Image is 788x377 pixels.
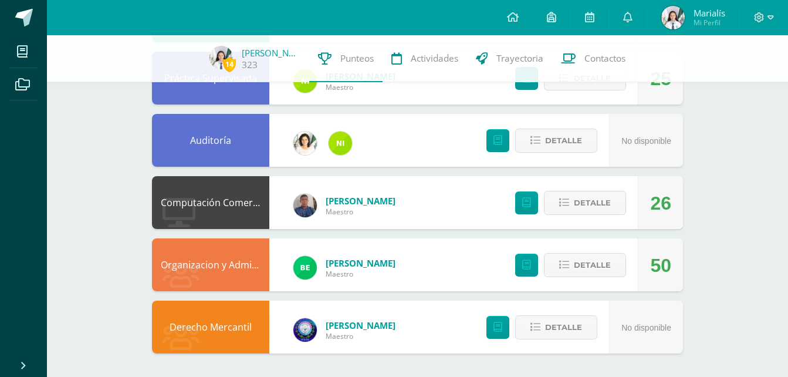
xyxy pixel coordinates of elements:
[515,315,597,339] button: Detalle
[326,331,395,341] span: Maestro
[574,192,611,214] span: Detalle
[293,194,317,217] img: bf66807720f313c6207fc724d78fb4d0.png
[293,318,317,342] img: 38991008722c8d66f2d85f4b768620e4.png
[152,301,269,354] div: Derecho Mercantil
[329,132,352,155] img: ca60df5ae60ada09d1f93a1da4ab2e41.png
[694,7,725,19] span: Marialís
[515,129,597,153] button: Detalle
[309,35,383,82] a: Punteos
[223,57,236,72] span: 14
[574,254,611,276] span: Detalle
[326,207,395,217] span: Maestro
[293,256,317,280] img: b85866ae7f275142dc9a325ef37a630d.png
[340,52,374,65] span: Punteos
[326,257,395,269] a: [PERSON_NAME]
[326,269,395,279] span: Maestro
[650,177,671,230] div: 26
[621,136,671,146] span: No disponible
[545,130,582,152] span: Detalle
[545,317,582,338] span: Detalle
[661,6,685,29] img: 28e14161b1ff206a720fd39c0479034b.png
[152,176,269,229] div: Computación Comercial
[152,238,269,291] div: Organizacion y Administración
[694,18,725,28] span: Mi Perfil
[326,195,395,207] a: [PERSON_NAME]
[544,253,626,277] button: Detalle
[544,191,626,215] button: Detalle
[326,319,395,331] a: [PERSON_NAME]
[496,52,543,65] span: Trayectoria
[152,114,269,167] div: Auditoría
[621,323,671,332] span: No disponible
[411,52,458,65] span: Actividades
[293,132,317,155] img: 7a8e161cab7694f51b452fdf17c6d5da.png
[242,59,258,71] a: 323
[467,35,552,82] a: Trayectoria
[326,82,395,92] span: Maestro
[584,52,625,65] span: Contactos
[209,46,233,69] img: 28e14161b1ff206a720fd39c0479034b.png
[650,239,671,292] div: 50
[552,35,634,82] a: Contactos
[242,47,300,59] a: [PERSON_NAME]
[383,35,467,82] a: Actividades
